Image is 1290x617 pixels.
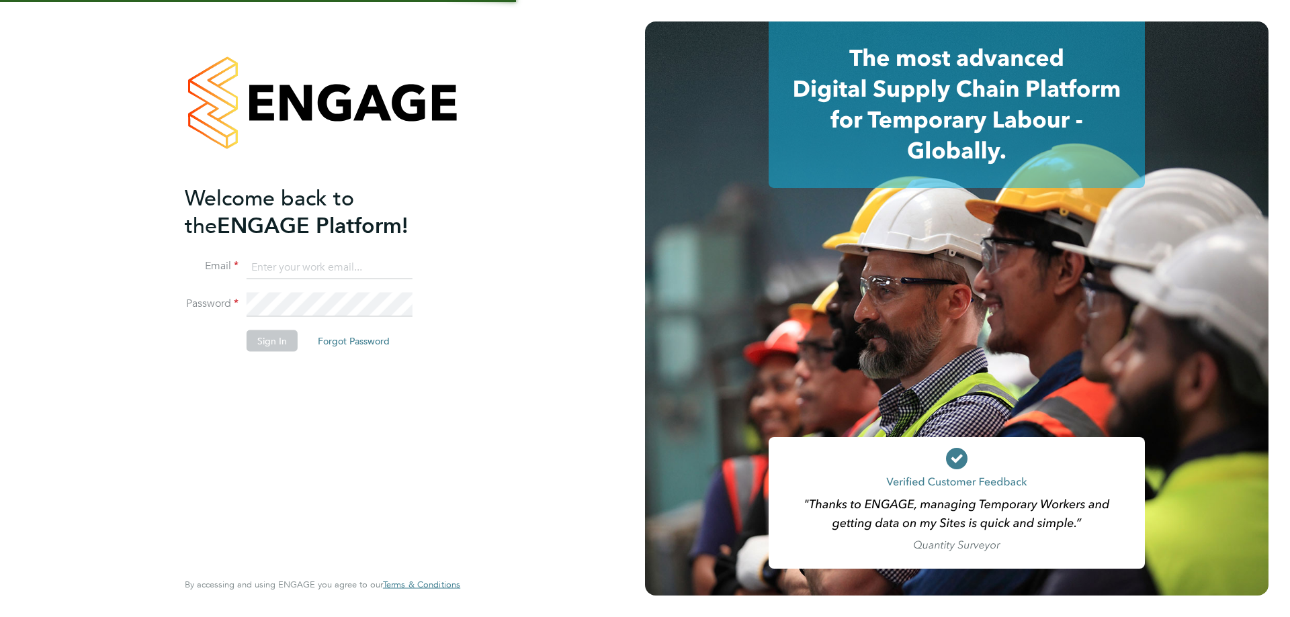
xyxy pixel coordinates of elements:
h2: ENGAGE Platform! [185,184,447,239]
span: Welcome back to the [185,185,354,238]
span: Terms & Conditions [383,579,460,590]
span: By accessing and using ENGAGE you agree to our [185,579,460,590]
label: Password [185,297,239,311]
input: Enter your work email... [247,255,413,279]
button: Sign In [247,330,298,352]
label: Email [185,259,239,273]
a: Terms & Conditions [383,579,460,590]
button: Forgot Password [307,330,400,352]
